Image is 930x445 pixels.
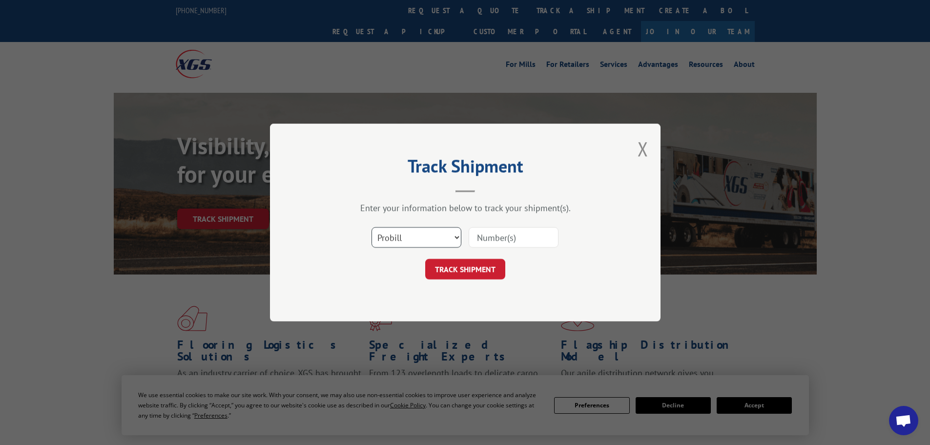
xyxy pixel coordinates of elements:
[425,259,505,279] button: TRACK SHIPMENT
[469,227,558,248] input: Number(s)
[319,159,612,178] h2: Track Shipment
[889,406,918,435] div: Open chat
[638,136,648,162] button: Close modal
[319,202,612,213] div: Enter your information below to track your shipment(s).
